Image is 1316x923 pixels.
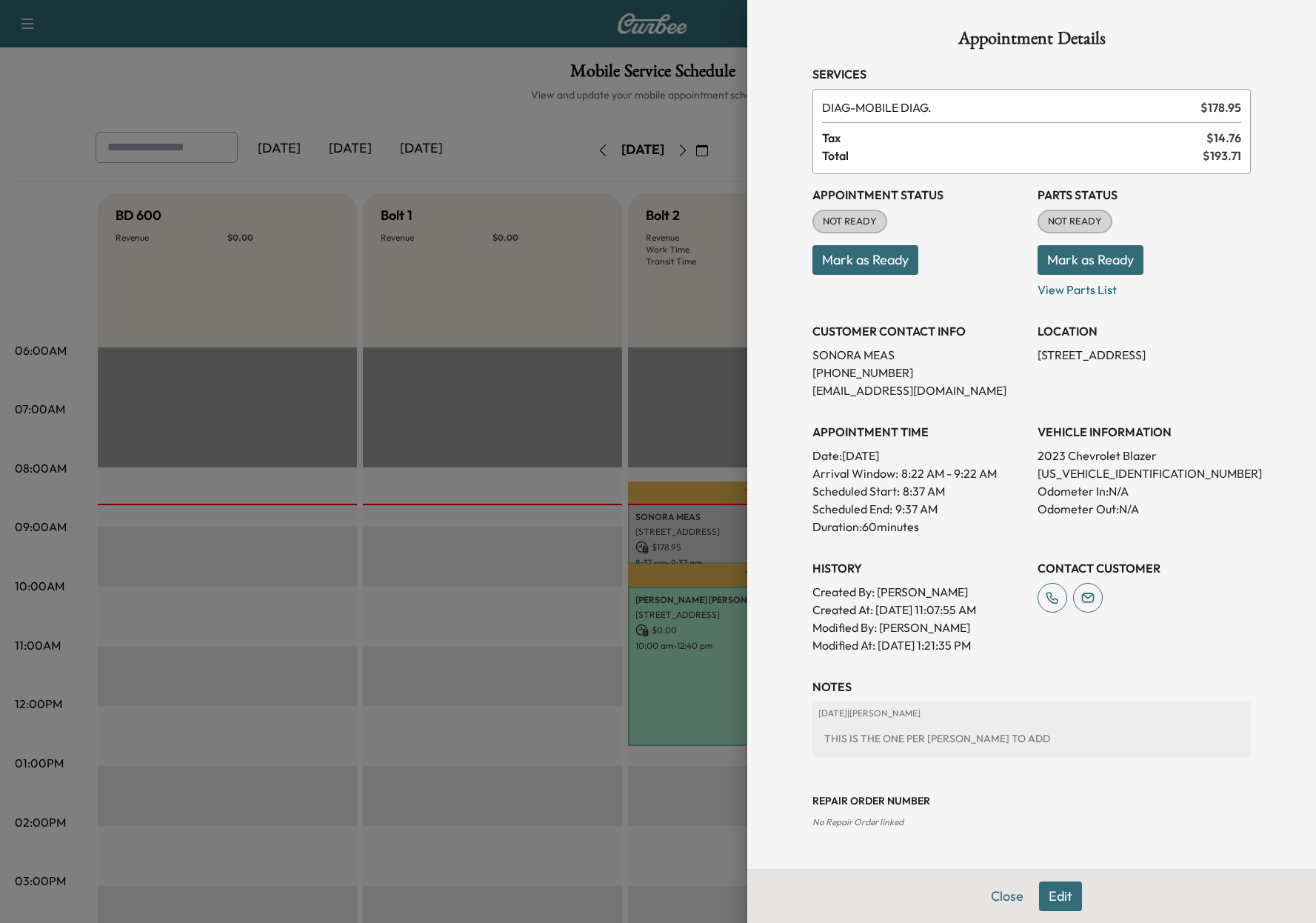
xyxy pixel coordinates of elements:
h3: Repair Order number [812,793,1251,808]
h3: CONTACT CUSTOMER [1038,559,1251,577]
p: Created By : [PERSON_NAME] [812,583,1026,601]
h3: History [812,559,1026,577]
p: 2023 Chevrolet Blazer [1038,447,1251,464]
span: No Repair Order linked [812,816,904,827]
h3: CUSTOMER CONTACT INFO [812,322,1026,340]
p: Modified By : [PERSON_NAME] [812,619,1026,636]
p: Created At : [DATE] 11:07:55 AM [812,601,1026,619]
button: Close [981,882,1033,911]
p: Arrival Window: [812,464,1026,482]
span: Total [822,147,1203,164]
p: 8:37 AM [903,482,945,500]
p: Odometer Out: N/A [1038,500,1251,518]
p: 9:37 AM [895,500,938,518]
p: Date: [DATE] [812,447,1026,464]
p: Modified At : [DATE] 1:21:35 PM [812,636,1026,654]
h3: Parts Status [1038,186,1251,204]
h1: Appointment Details [812,30,1251,53]
p: Scheduled Start: [812,482,900,500]
span: Tax [822,129,1206,147]
h3: APPOINTMENT TIME [812,423,1026,441]
h3: NOTES [812,678,1251,696]
h3: LOCATION [1038,322,1251,340]
h3: Services [812,65,1251,83]
span: 8:22 AM - 9:22 AM [901,464,997,482]
button: Mark as Ready [812,245,918,275]
p: Odometer In: N/A [1038,482,1251,500]
p: [EMAIL_ADDRESS][DOMAIN_NAME] [812,381,1026,399]
span: MOBILE DIAG. [822,99,1195,116]
h3: Appointment Status [812,186,1026,204]
p: Duration: 60 minutes [812,518,1026,536]
div: THIS IS THE ONE PER [PERSON_NAME] TO ADD [818,725,1245,752]
h3: VEHICLE INFORMATION [1038,423,1251,441]
p: [US_VEHICLE_IDENTIFICATION_NUMBER] [1038,464,1251,482]
p: Scheduled End: [812,500,892,518]
p: [STREET_ADDRESS] [1038,346,1251,364]
p: [PHONE_NUMBER] [812,364,1026,381]
p: SONORA MEAS [812,346,1026,364]
span: $ 193.71 [1203,147,1241,164]
span: NOT READY [1039,214,1111,229]
span: $ 14.76 [1206,129,1241,147]
p: View Parts List [1038,275,1251,299]
span: $ 178.95 [1200,99,1241,116]
span: NOT READY [814,214,886,229]
button: Edit [1039,882,1082,911]
p: [DATE] | [PERSON_NAME] [818,707,1245,719]
button: Mark as Ready [1038,245,1143,275]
